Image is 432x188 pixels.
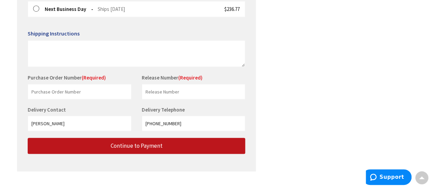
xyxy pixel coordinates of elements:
[45,6,93,12] strong: Next Business Day
[98,6,125,12] span: Ships [DATE]
[111,142,163,149] span: Continue to Payment
[366,169,412,186] iframe: Opens a widget where you can find more information
[224,6,240,12] span: $236.77
[142,84,246,99] input: Release Number
[28,74,106,81] label: Purchase Order Number
[82,74,106,81] span: (Required)
[142,106,186,113] label: Delivery Telephone
[142,74,203,81] label: Release Number
[28,106,68,113] label: Delivery Contact
[28,30,80,37] span: Shipping Instructions
[178,74,203,81] span: (Required)
[28,138,245,154] button: Continue to Payment
[28,84,131,99] input: Purchase Order Number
